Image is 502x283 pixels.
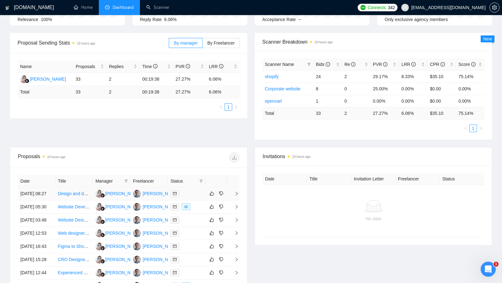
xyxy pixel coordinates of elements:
th: Date [18,175,56,187]
a: AY[PERSON_NAME] [95,257,141,262]
td: 33 [73,86,106,98]
td: 2 [342,107,371,119]
td: 24 [313,70,342,83]
td: 0 [342,95,371,107]
td: $0.00 [427,83,456,95]
span: Scanner Breakdown [262,38,484,46]
a: AY[PERSON_NAME] [95,230,141,235]
span: By Freelancer [207,40,235,45]
button: right [232,103,240,111]
span: info-circle [471,62,476,67]
div: [PERSON_NAME] [143,216,179,223]
span: Reply Rate [140,17,162,22]
td: Figma to Shopify Today (with pagedeck) [56,240,93,253]
time: 19 hours ago [77,42,95,45]
span: info-circle [219,64,223,68]
span: like [210,257,214,262]
a: Design and develop Migration Business website [58,191,151,196]
span: dislike [219,270,223,275]
td: 8.33% [399,70,427,83]
a: M[PERSON_NAME] [133,257,179,262]
span: PVR [373,62,388,67]
button: like [208,190,216,197]
span: info-circle [326,62,330,67]
button: dislike [217,256,225,263]
th: Title [56,175,93,187]
span: right [229,270,239,275]
td: 75.14% [456,70,484,83]
td: 2 [106,73,140,86]
span: Relevance [18,17,38,22]
td: 0.00% [399,83,427,95]
span: right [229,218,239,222]
div: [PERSON_NAME] [143,269,179,276]
li: 1 [469,125,477,132]
div: [PERSON_NAME] [143,203,179,210]
td: 8 [313,83,342,95]
td: 0 [342,83,371,95]
span: Scanner Name [265,62,294,67]
span: info-circle [411,62,416,67]
div: [PERSON_NAME] [105,203,141,210]
button: dislike [217,203,225,211]
img: M [133,216,141,224]
div: [PERSON_NAME] [105,230,141,237]
a: Corporate website [265,86,301,91]
img: M [133,190,141,198]
td: 29.17% [371,70,399,83]
span: dashboard [105,5,109,9]
span: LRR [401,62,416,67]
img: AY [95,190,103,198]
td: Total [18,86,73,98]
a: Website Development for Aviation Business [58,204,143,209]
td: 33 [313,107,342,119]
td: 27.27 % [371,107,399,119]
iframe: Intercom live chat [481,262,496,277]
img: gigradar-bm.png [100,259,105,264]
div: [PERSON_NAME] [105,243,141,250]
li: Next Page [232,103,240,111]
img: gigradar-bm.png [25,79,29,83]
span: right [229,257,239,262]
span: right [234,105,238,109]
th: Invitation Letter [351,173,395,185]
td: [DATE] 16:43 [18,240,56,253]
td: 0.00% [399,95,427,107]
div: [PERSON_NAME] [105,190,141,197]
img: AY [20,75,28,83]
img: M [133,203,141,211]
button: left [217,103,225,111]
a: Web designer for corporate website redesign (No Coding Required) [58,231,189,236]
button: setting [489,3,499,13]
a: Website Designer Needed for Clean, Modern Business Site [58,217,174,222]
span: mail [173,271,177,275]
span: dislike [219,204,223,209]
button: like [208,229,216,237]
span: right [229,244,239,248]
td: Website Development for Aviation Business [56,200,93,214]
a: searchScanner [146,5,169,10]
td: [DATE] 03:48 [18,214,56,227]
a: AY[PERSON_NAME] [95,270,141,275]
button: right [477,125,484,132]
th: Name [18,61,73,73]
span: info-circle [441,62,445,67]
td: 00:19:38 [140,86,173,98]
td: Experienced Shopify Developer Needed for 100+ E-commerce Projects [56,266,93,280]
span: like [210,204,214,209]
th: Title [307,173,351,185]
td: Total [262,107,313,119]
img: gigradar-bm.png [100,206,105,211]
div: [PERSON_NAME] [143,243,179,250]
span: filter [198,176,204,186]
span: filter [307,62,311,66]
button: like [208,203,216,211]
span: New [483,36,492,41]
span: Bids [316,62,330,67]
img: AY [95,216,103,224]
th: Date [263,173,307,185]
img: AY [95,269,103,277]
span: mail [173,244,177,248]
a: AY[PERSON_NAME] [95,217,141,222]
span: dislike [219,217,223,222]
